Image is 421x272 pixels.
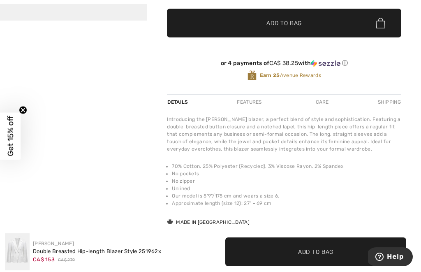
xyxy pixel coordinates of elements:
[260,72,280,78] strong: Earn 25
[33,256,55,263] span: CA$ 153
[5,233,30,270] img: Double Breasted Hip-Length Blazer Style 251962X
[167,116,401,153] div: Introducing the [PERSON_NAME] blazer, a perfect blend of style and sophistication. Featuring a do...
[167,9,401,37] button: Add to Bag
[269,60,298,67] span: CA$ 38.25
[167,60,401,67] div: or 4 payments of with
[19,106,27,114] button: Close teaser
[266,19,302,28] span: Add to Bag
[172,163,401,170] li: 70% Cotton, 25% Polyester (Recycled), 3% Viscose Rayon, 2% Spandex
[167,219,250,226] div: Made in [GEOGRAPHIC_DATA]
[376,95,401,109] div: Shipping
[6,116,15,156] span: Get 15% off
[167,95,190,109] div: Details
[248,70,257,81] img: Avenue Rewards
[311,60,340,67] img: Sezzle
[33,247,161,256] div: Double Breasted Hip-length Blazer Style 251962x
[172,177,401,185] li: No zipper
[172,200,401,207] li: Approximate length (size 12): 27" - 69 cm
[298,247,333,256] span: Add to Bag
[309,95,336,109] div: Care
[172,192,401,200] li: Our model is 5'9"/175 cm and wears a size 6.
[225,237,406,266] button: Add to Bag
[172,185,401,192] li: Unlined
[230,95,268,109] div: Features
[172,170,401,177] li: No pockets
[368,247,413,268] iframe: Opens a widget where you can find more information
[167,60,401,70] div: or 4 payments ofCA$ 38.25withSezzle Click to learn more about Sezzle
[260,72,321,79] span: Avenue Rewards
[376,18,385,28] img: Bag.svg
[58,257,75,263] span: CA$ 279
[33,241,74,246] a: [PERSON_NAME]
